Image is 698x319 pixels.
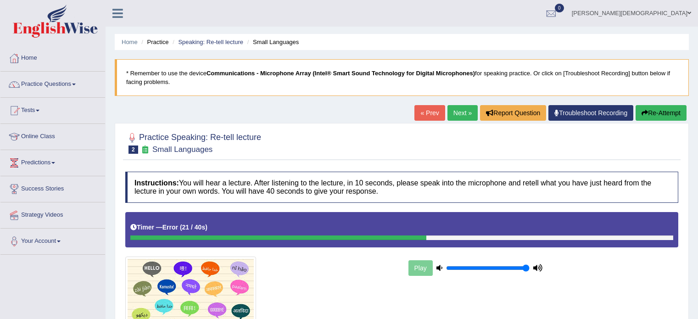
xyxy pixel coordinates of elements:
small: Small Languages [152,145,212,154]
a: Strategy Videos [0,202,105,225]
a: Troubleshoot Recording [548,105,633,121]
a: Home [122,39,138,45]
a: Predictions [0,150,105,173]
a: Speaking: Re-tell lecture [178,39,243,45]
b: Instructions: [134,179,179,187]
b: ) [205,224,207,231]
b: 21 / 40s [182,224,206,231]
span: 2 [128,146,138,154]
b: Communications - Microphone Array (Intel® Smart Sound Technology for Digital Microphones) [207,70,475,77]
blockquote: * Remember to use the device for speaking practice. Or click on [Troubleshoot Recording] button b... [115,59,689,96]
h5: Timer — [130,224,207,231]
h4: You will hear a lecture. After listening to the lecture, in 10 seconds, please speak into the mic... [125,172,678,202]
a: Your Account [0,229,105,252]
h2: Practice Speaking: Re-tell lecture [125,131,261,154]
a: Next » [447,105,478,121]
a: Tests [0,98,105,121]
button: Re-Attempt [636,105,687,121]
li: Small Languages [245,38,299,46]
button: Report Question [480,105,546,121]
li: Practice [139,38,168,46]
a: « Prev [414,105,445,121]
b: ( [180,224,182,231]
a: Practice Questions [0,72,105,95]
b: Error [162,224,178,231]
a: Online Class [0,124,105,147]
small: Exam occurring question [140,146,150,154]
a: Success Stories [0,176,105,199]
a: Home [0,45,105,68]
span: 0 [555,4,564,12]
